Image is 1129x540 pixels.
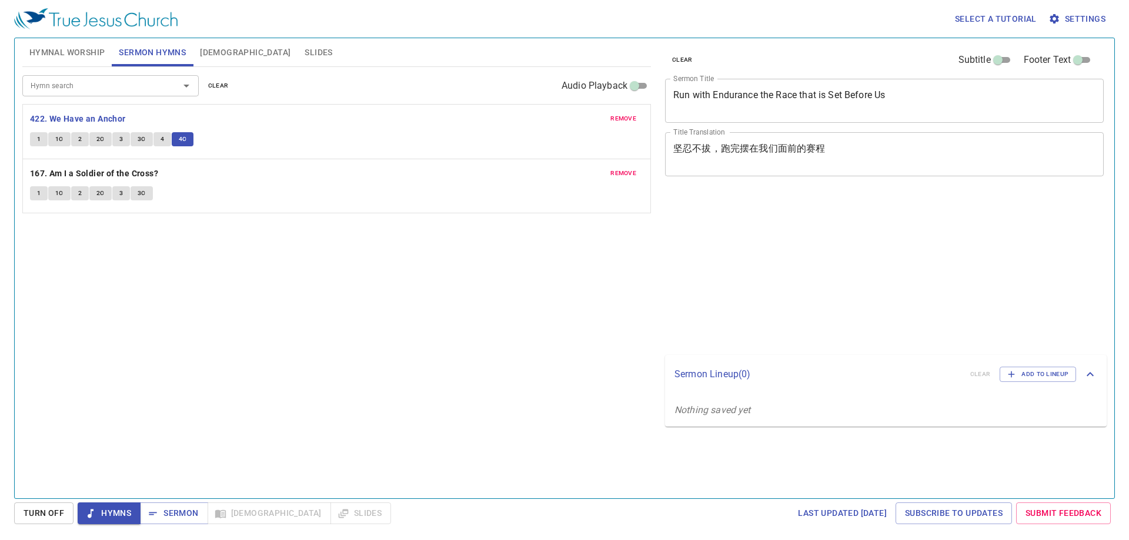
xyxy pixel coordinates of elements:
[112,186,130,200] button: 3
[119,134,123,145] span: 3
[96,188,105,199] span: 2C
[950,8,1041,30] button: Select a tutorial
[131,186,153,200] button: 3C
[153,132,171,146] button: 4
[30,166,158,181] b: 167. Am I a Soldier of the Cross?
[610,168,636,179] span: remove
[138,188,146,199] span: 3C
[905,506,1003,521] span: Subscribe to Updates
[178,78,195,94] button: Open
[161,134,164,145] span: 4
[610,113,636,124] span: remove
[798,506,887,521] span: Last updated [DATE]
[793,502,891,524] a: Last updated [DATE]
[29,45,105,60] span: Hymnal Worship
[1000,367,1076,382] button: Add to Lineup
[48,186,71,200] button: 1C
[562,79,627,93] span: Audio Playback
[87,506,131,521] span: Hymns
[119,188,123,199] span: 3
[1026,506,1101,521] span: Submit Feedback
[89,132,112,146] button: 2C
[78,502,141,524] button: Hymns
[603,166,643,180] button: remove
[71,132,89,146] button: 2
[48,132,71,146] button: 1C
[89,186,112,200] button: 2C
[71,186,89,200] button: 2
[138,134,146,145] span: 3C
[30,112,126,126] b: 422. We Have an Anchor
[55,134,64,145] span: 1C
[140,502,208,524] button: Sermon
[30,166,161,181] button: 167. Am I a Soldier of the Cross?
[112,132,130,146] button: 3
[603,112,643,126] button: remove
[208,81,229,91] span: clear
[24,506,64,521] span: Turn Off
[1046,8,1110,30] button: Settings
[958,53,991,67] span: Subtitle
[955,12,1037,26] span: Select a tutorial
[30,132,48,146] button: 1
[672,55,693,65] span: clear
[674,404,751,415] i: Nothing saved yet
[149,506,198,521] span: Sermon
[55,188,64,199] span: 1C
[37,188,41,199] span: 1
[665,53,700,67] button: clear
[78,134,82,145] span: 2
[96,134,105,145] span: 2C
[1051,12,1105,26] span: Settings
[30,186,48,200] button: 1
[673,143,1095,165] textarea: 坚忍不拔，跑完摆在我们面前的赛程
[896,502,1012,524] a: Subscribe to Updates
[14,8,178,29] img: True Jesus Church
[179,134,187,145] span: 4C
[660,189,1017,351] iframe: from-child
[78,188,82,199] span: 2
[131,132,153,146] button: 3C
[200,45,290,60] span: [DEMOGRAPHIC_DATA]
[1016,502,1111,524] a: Submit Feedback
[14,502,74,524] button: Turn Off
[30,112,128,126] button: 422. We Have an Anchor
[1024,53,1071,67] span: Footer Text
[172,132,194,146] button: 4C
[201,79,236,93] button: clear
[665,355,1107,394] div: Sermon Lineup(0)clearAdd to Lineup
[1007,369,1068,380] span: Add to Lineup
[119,45,186,60] span: Sermon Hymns
[37,134,41,145] span: 1
[673,89,1095,112] textarea: Run with Endurance the Race that is Set Before Us
[305,45,332,60] span: Slides
[674,367,961,381] p: Sermon Lineup ( 0 )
